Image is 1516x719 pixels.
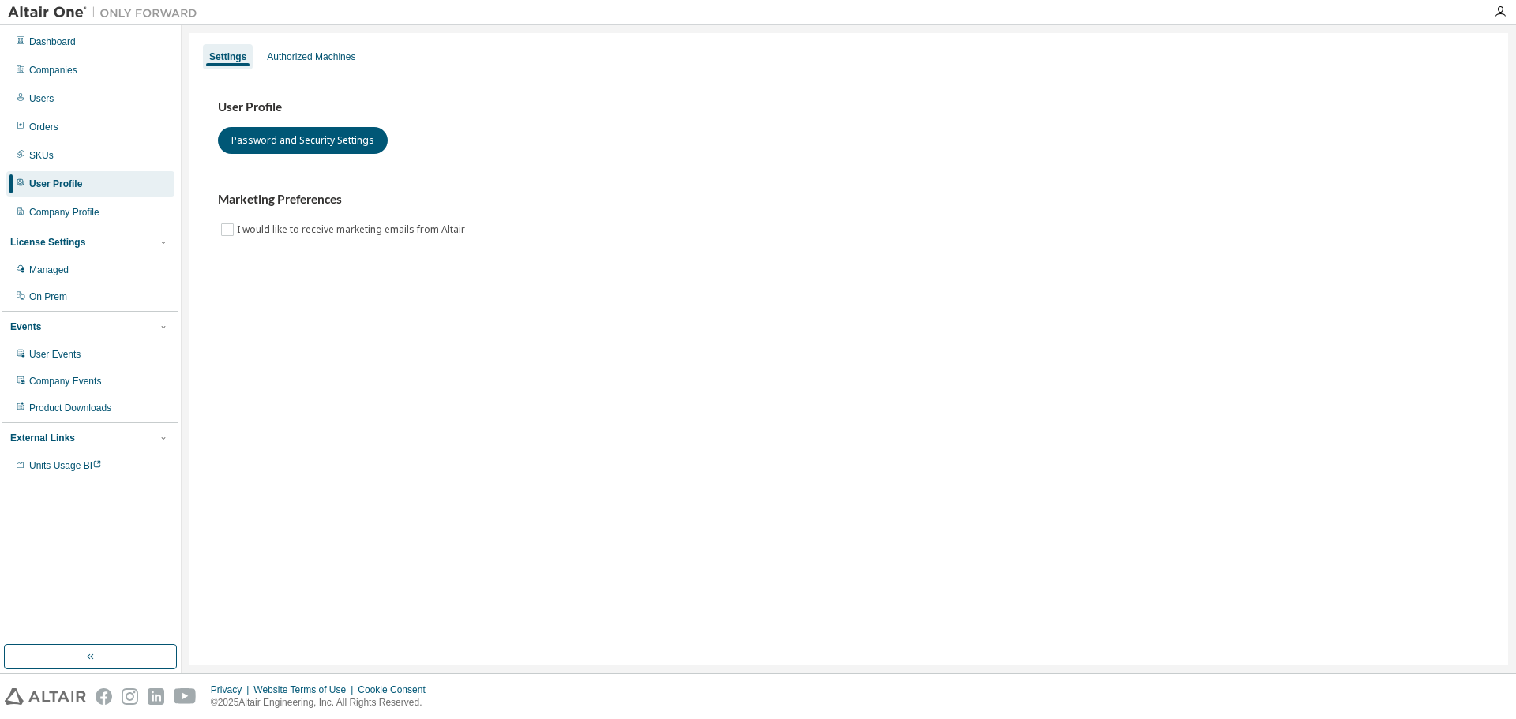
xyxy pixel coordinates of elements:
[211,696,435,710] p: © 2025 Altair Engineering, Inc. All Rights Reserved.
[29,460,102,471] span: Units Usage BI
[29,402,111,414] div: Product Downloads
[211,683,253,696] div: Privacy
[29,92,54,105] div: Users
[237,220,468,239] label: I would like to receive marketing emails from Altair
[29,149,54,162] div: SKUs
[358,683,434,696] div: Cookie Consent
[209,51,246,63] div: Settings
[29,290,67,303] div: On Prem
[253,683,358,696] div: Website Terms of Use
[96,688,112,705] img: facebook.svg
[29,264,69,276] div: Managed
[29,348,81,361] div: User Events
[29,64,77,77] div: Companies
[174,688,197,705] img: youtube.svg
[218,99,1480,115] h3: User Profile
[10,236,85,249] div: License Settings
[29,206,99,219] div: Company Profile
[8,5,205,21] img: Altair One
[29,36,76,48] div: Dashboard
[218,192,1480,208] h3: Marketing Preferences
[29,121,58,133] div: Orders
[122,688,138,705] img: instagram.svg
[5,688,86,705] img: altair_logo.svg
[29,375,101,388] div: Company Events
[29,178,82,190] div: User Profile
[267,51,355,63] div: Authorized Machines
[10,320,41,333] div: Events
[218,127,388,154] button: Password and Security Settings
[148,688,164,705] img: linkedin.svg
[10,432,75,444] div: External Links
